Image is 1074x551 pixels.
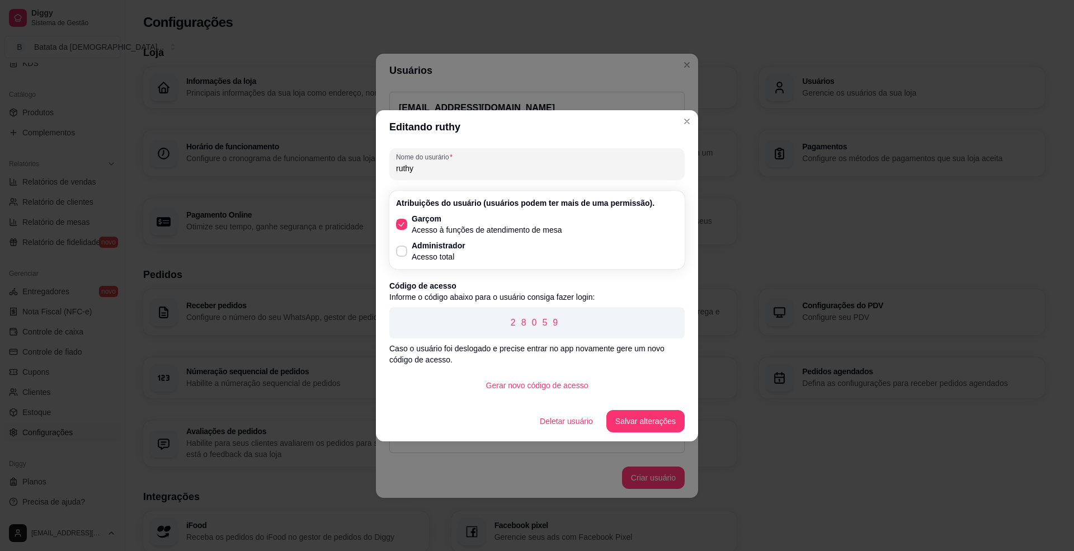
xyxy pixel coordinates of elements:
button: Deletar usuário [531,410,602,432]
p: Informe o código abaixo para o usuário consiga fazer login: [389,291,685,303]
p: Administrador [412,240,465,251]
p: Acesso total [412,251,465,262]
p: Atribuições do usuário (usuários podem ter mais de uma permissão). [396,197,678,209]
p: Acesso à funções de atendimento de mesa [412,224,562,236]
button: Gerar novo código de acesso [477,374,597,397]
p: Código de acesso [389,280,685,291]
p: Caso o usuário foi deslogado e precise entrar no app novamente gere um novo código de acesso. [389,343,685,365]
p: 28059 [398,316,676,329]
button: Close [678,112,696,130]
p: Garçom [412,213,562,224]
label: Nome do usurário [396,152,456,162]
header: Editando ruthy [376,110,698,144]
input: Nome do usurário [396,163,678,174]
button: Salvar alterações [606,410,685,432]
